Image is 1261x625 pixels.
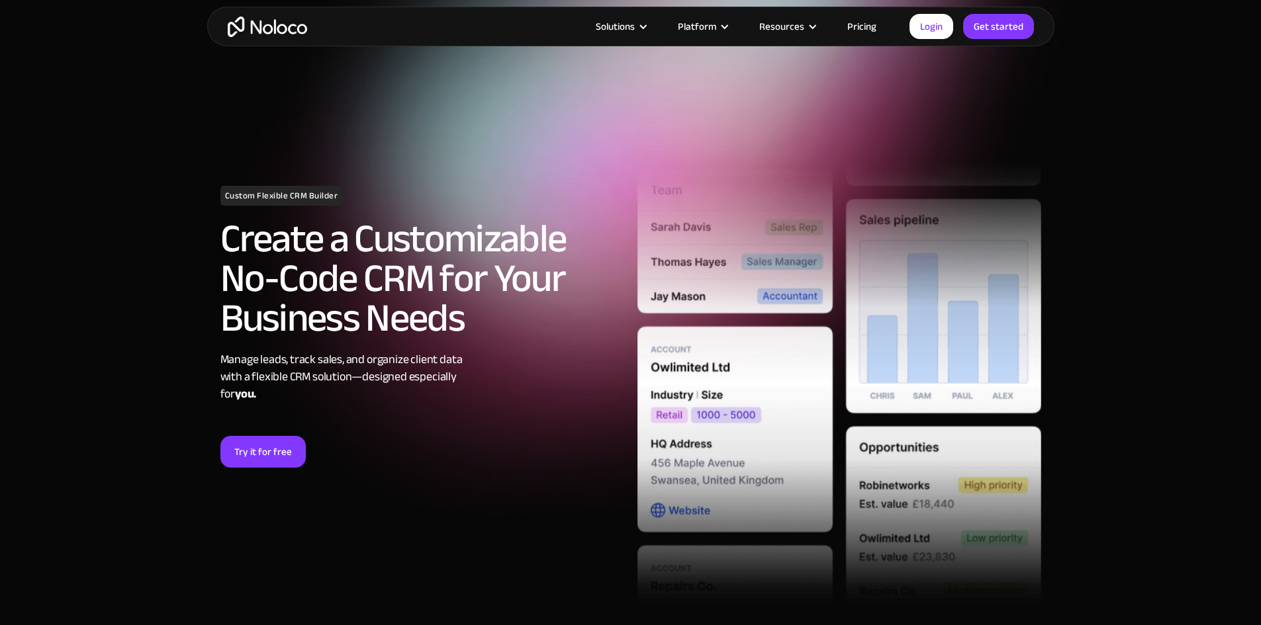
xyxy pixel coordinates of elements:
[743,18,831,35] div: Resources
[220,351,624,403] div: Manage leads, track sales, and organize client data with a flexible CRM solution—designed especia...
[220,186,343,206] h1: Custom Flexible CRM Builder
[579,18,661,35] div: Solutions
[661,18,743,35] div: Platform
[831,18,893,35] a: Pricing
[220,219,624,338] h2: Create a Customizable No-Code CRM for Your Business Needs
[759,18,804,35] div: Resources
[220,436,306,468] a: Try it for free
[963,14,1034,39] a: Get started
[910,14,953,39] a: Login
[596,18,635,35] div: Solutions
[678,18,716,35] div: Platform
[235,383,256,405] strong: you.
[228,17,307,37] a: home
